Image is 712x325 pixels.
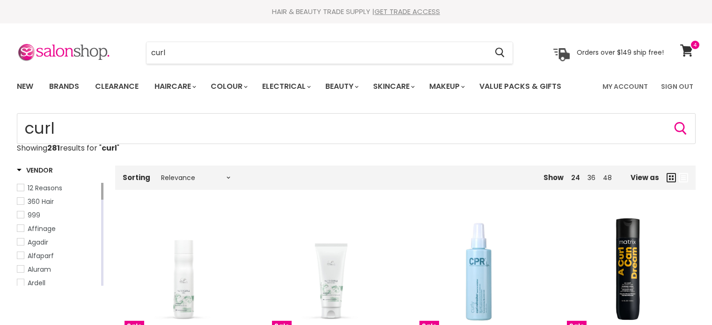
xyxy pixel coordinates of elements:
[597,77,653,96] a: My Account
[28,278,45,288] span: Ardell
[17,113,696,144] input: Search
[17,278,99,288] a: Ardell
[28,183,62,193] span: 12 Reasons
[28,265,51,274] span: Aluram
[17,210,99,220] a: 999
[488,42,513,64] button: Search
[28,197,54,206] span: 360 Hair
[366,77,420,96] a: Skincare
[146,42,513,64] form: Product
[28,224,56,233] span: Affinage
[47,143,60,153] strong: 281
[204,77,253,96] a: Colour
[17,166,53,175] h3: Vendor
[472,77,568,96] a: Value Packs & Gifts
[673,121,688,136] button: Search
[17,183,99,193] a: 12 Reasons
[147,42,488,64] input: Search
[5,7,707,16] div: HAIR & BEAUTY TRADE SUPPLY |
[655,77,699,96] a: Sign Out
[42,77,86,96] a: Brands
[571,173,580,182] a: 24
[28,251,54,260] span: Alfaparf
[5,73,707,100] nav: Main
[631,173,659,181] span: View as
[17,224,99,234] a: Affinage
[577,48,664,57] p: Orders over $149 ship free!
[28,210,40,220] span: 999
[10,73,583,100] ul: Main menu
[603,173,612,182] a: 48
[147,77,202,96] a: Haircare
[543,173,564,182] span: Show
[123,173,150,181] label: Sorting
[28,238,48,247] span: Agadir
[17,144,696,152] p: Showing results for " "
[17,113,696,144] form: Product
[17,196,99,207] a: 360 Hair
[17,251,99,261] a: Alfaparf
[17,264,99,274] a: Aluram
[88,77,146,96] a: Clearance
[255,77,316,96] a: Electrical
[17,237,99,247] a: Agadir
[422,77,470,96] a: Makeup
[374,7,440,16] a: GET TRADE ACCESS
[10,77,40,96] a: New
[587,173,595,182] a: 36
[318,77,364,96] a: Beauty
[102,143,117,153] strong: curl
